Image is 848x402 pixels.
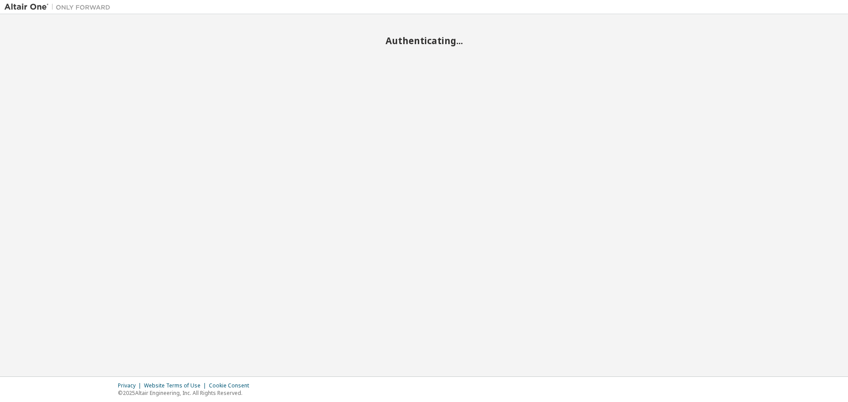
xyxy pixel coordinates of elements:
[209,382,254,389] div: Cookie Consent
[144,382,209,389] div: Website Terms of Use
[118,389,254,397] p: © 2025 Altair Engineering, Inc. All Rights Reserved.
[4,35,844,46] h2: Authenticating...
[118,382,144,389] div: Privacy
[4,3,115,11] img: Altair One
